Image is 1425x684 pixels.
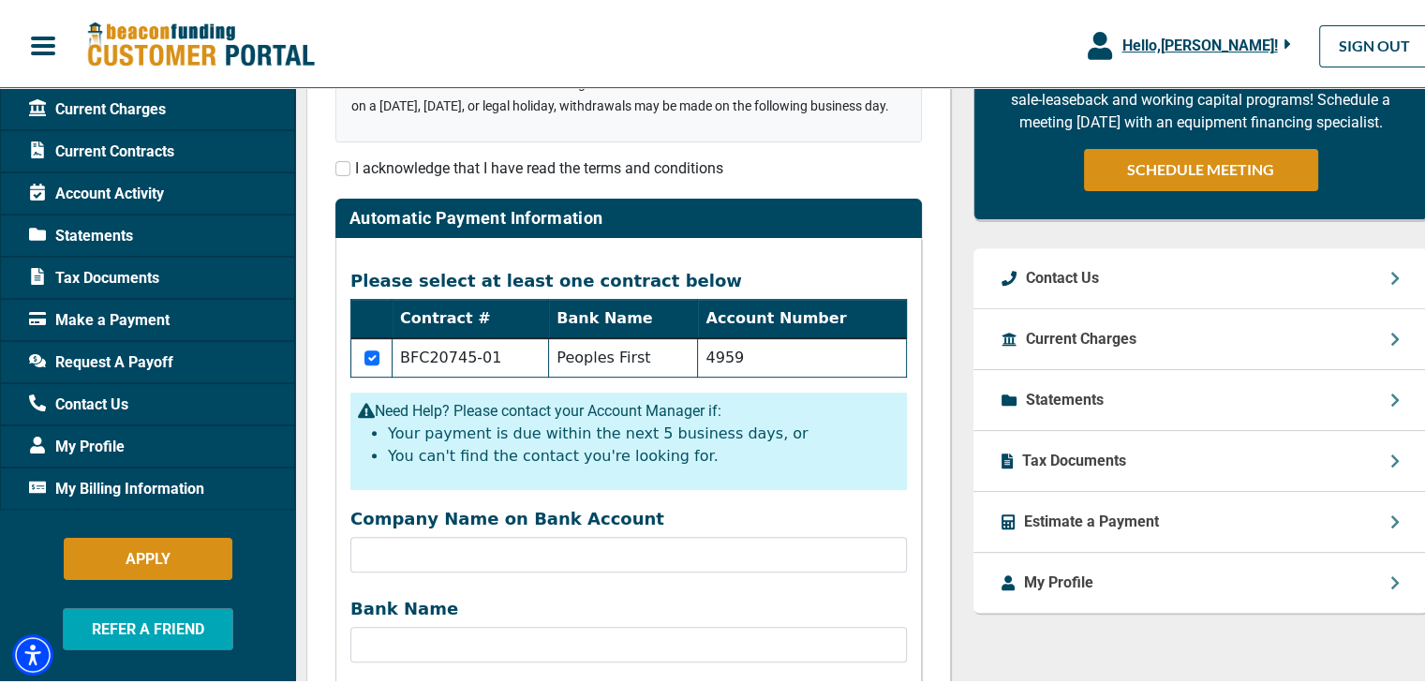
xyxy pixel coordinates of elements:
[1026,324,1136,347] p: Current Charges
[29,221,133,244] span: Statements
[63,604,233,647] button: REFER A FRIEND
[388,441,899,464] li: You can't find the contact you're looking for.
[29,348,173,370] span: Request A Payoff
[549,335,698,374] td: Peoples First
[1022,446,1126,468] p: Tax Documents
[698,335,907,374] td: 4959
[1084,145,1318,187] a: SCHEDULE MEETING
[29,305,170,328] span: Make a Payment
[549,296,698,335] th: Bank Name
[355,156,723,173] span: I acknowledge that I have read the terms and conditions
[86,18,315,66] img: Beacon Funding Customer Portal Logo
[698,296,907,335] th: Account Number
[1024,568,1093,590] p: My Profile
[1026,263,1099,286] p: Contact Us
[29,390,128,412] span: Contact Us
[350,595,907,616] label: Bank Name
[388,419,899,441] li: Your payment is due within the next 5 business days, or
[393,335,549,374] td: BFC20745-01
[350,267,742,288] label: Please select at least one contract below
[1002,63,1399,130] p: You can retain more cash AND grow your business with our sale-leaseback and working capital progr...
[29,95,166,117] span: Current Charges
[393,296,549,335] th: Contract #
[350,505,907,526] label: Company Name on Bank Account
[29,474,204,497] span: My Billing Information
[29,263,159,286] span: Tax Documents
[29,432,125,454] span: My Profile
[1024,507,1159,529] p: Estimate a Payment
[1026,385,1104,408] p: Statements
[29,137,174,159] span: Current Contracts
[358,396,899,419] p: Need Help? Please contact your Account Manager if:
[64,534,232,576] button: APPLY
[1121,33,1277,51] span: Hello, [PERSON_NAME] !
[29,179,164,201] span: Account Activity
[12,631,53,672] div: Accessibility Menu
[349,204,602,225] h2: Automatic Payment Information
